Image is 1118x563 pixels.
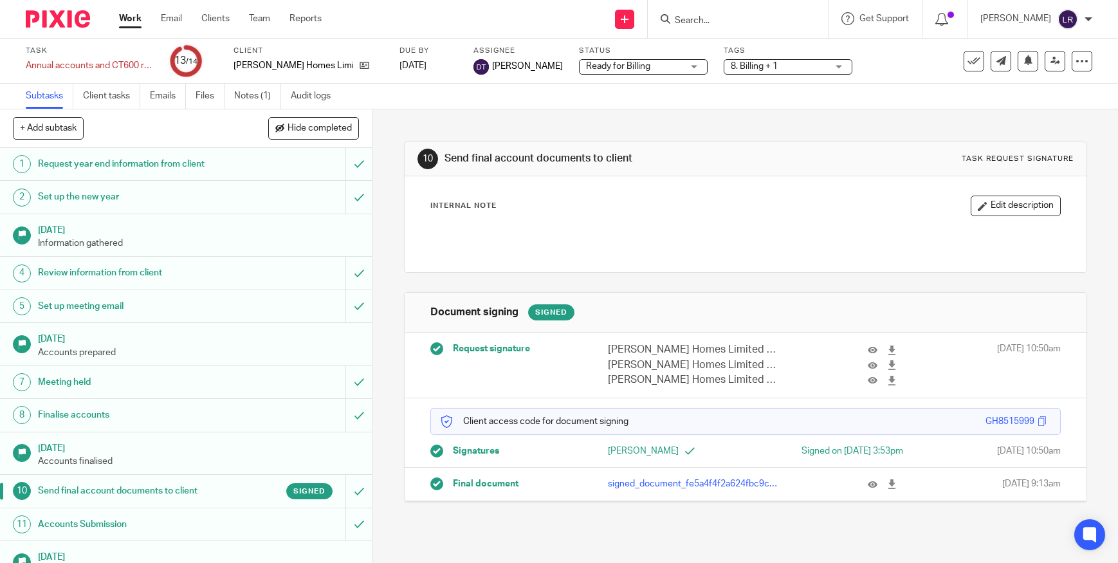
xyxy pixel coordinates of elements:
button: Hide completed [268,117,359,139]
label: Due by [399,46,457,56]
a: Email [161,12,182,25]
span: Final document [453,477,518,490]
h1: Request year end information from client [38,154,235,174]
p: signed_document_fe5a4f4f2a624fbc9c2115f78e1a1b85.pdf [608,477,781,490]
div: 1 [13,155,31,173]
p: Internal Note [430,201,497,211]
span: 8. Billing + 1 [731,62,778,71]
h1: Review information from client [38,263,235,282]
div: 11 [13,515,31,533]
span: Request signature [453,342,530,355]
a: Reports [289,12,322,25]
div: Signed [528,304,574,320]
div: Annual accounts and CT600 return [26,59,154,72]
p: [PERSON_NAME] Homes Limited [234,59,353,72]
h1: Send final account documents to client [38,481,235,501]
a: Subtasks [26,84,73,109]
button: + Add subtask [13,117,84,139]
p: Information gathered [38,237,360,250]
div: 2 [13,189,31,207]
h1: Document signing [430,306,518,319]
div: 5 [13,297,31,315]
small: /14 [186,58,197,65]
label: Client [234,46,383,56]
span: Get Support [859,14,909,23]
a: Client tasks [83,84,140,109]
div: GH8515999 [985,415,1034,428]
p: Accounts prepared [38,346,360,359]
h1: [DATE] [38,221,360,237]
div: 7 [13,373,31,391]
h1: Set up the new year [38,187,235,207]
div: 10 [13,482,31,500]
span: [DATE] [399,61,426,70]
span: [DATE] 10:50am [997,342,1061,387]
div: 4 [13,264,31,282]
p: [PERSON_NAME] [608,445,746,457]
a: Emails [150,84,186,109]
a: Clients [201,12,230,25]
label: Status [579,46,708,56]
img: svg%3E [1058,9,1078,30]
button: Edit description [971,196,1061,216]
div: 10 [417,149,438,169]
p: Accounts finalised [38,455,360,468]
span: Signatures [453,445,499,457]
a: Audit logs [291,84,340,109]
label: Assignee [473,46,563,56]
span: Hide completed [288,124,352,134]
span: [PERSON_NAME] [492,60,563,73]
a: Notes (1) [234,84,281,109]
a: Files [196,84,225,109]
p: [PERSON_NAME] [980,12,1051,25]
h1: Accounts Submission [38,515,235,534]
h1: Send final account documents to client [444,152,773,165]
div: 13 [174,53,197,68]
p: [PERSON_NAME] Homes Limited 2024 Corporation Tax Return.pdf [608,342,781,357]
h1: [DATE] [38,439,360,455]
p: [PERSON_NAME] Homes Limited 2024 Financial Statements.pdf [608,373,781,387]
h1: Meeting held [38,373,235,392]
p: [PERSON_NAME] Homes Limited 2024 Accounts to Registrar.pdf [608,358,781,373]
a: Work [119,12,142,25]
div: 8 [13,406,31,424]
div: Task request signature [962,154,1074,164]
span: [DATE] 10:50am [997,445,1061,457]
span: Ready for Billing [586,62,650,71]
span: [DATE] 9:13am [1002,477,1061,490]
img: svg%3E [473,59,489,75]
input: Search [674,15,789,27]
label: Task [26,46,154,56]
h1: [DATE] [38,329,360,346]
a: Team [249,12,270,25]
div: Signed on [DATE] 3:53pm [765,445,903,457]
img: Pixie [26,10,90,28]
h1: Set up meeting email [38,297,235,316]
p: Client access code for document signing [441,415,628,428]
span: Signed [293,486,325,497]
label: Tags [724,46,852,56]
h1: Finalise accounts [38,405,235,425]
